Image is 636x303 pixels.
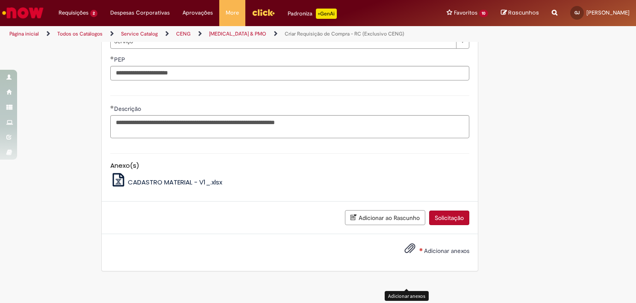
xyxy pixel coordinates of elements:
[57,30,103,37] a: Todos os Catálogos
[114,56,127,63] span: PEP
[226,9,239,17] span: More
[345,210,425,225] button: Adicionar ao Rascunho
[6,26,418,42] ul: Trilhas de página
[59,9,88,17] span: Requisições
[424,247,469,255] span: Adicionar anexos
[429,211,469,225] button: Solicitação
[316,9,337,19] p: +GenAi
[9,30,39,37] a: Página inicial
[508,9,539,17] span: Rascunhos
[110,66,469,80] input: PEP
[1,4,45,21] img: ServiceNow
[110,162,469,169] h5: Anexo(s)
[454,9,477,17] span: Favoritos
[586,9,630,16] span: [PERSON_NAME]
[110,56,114,59] span: Obrigatório Preenchido
[574,10,580,15] span: GJ
[114,105,143,113] span: Descrição
[110,105,114,109] span: Obrigatório Preenchido
[90,10,97,17] span: 2
[114,35,452,48] span: Serviço
[209,30,266,37] a: [MEDICAL_DATA] & PMO
[121,30,158,37] a: Service Catalog
[402,241,418,260] button: Adicionar anexos
[176,30,191,37] a: CENG
[128,178,222,187] span: CADASTRO MATERIAL - V1_.xlsx
[110,9,170,17] span: Despesas Corporativas
[479,10,488,17] span: 10
[288,9,337,19] div: Padroniza
[252,6,275,19] img: click_logo_yellow_360x200.png
[385,291,429,301] div: Adicionar anexos
[183,9,213,17] span: Aprovações
[285,30,404,37] a: Criar Requisição de Compra - RC (Exclusivo CENG)
[501,9,539,17] a: Rascunhos
[110,115,469,138] textarea: Descrição
[110,178,223,187] a: CADASTRO MATERIAL - V1_.xlsx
